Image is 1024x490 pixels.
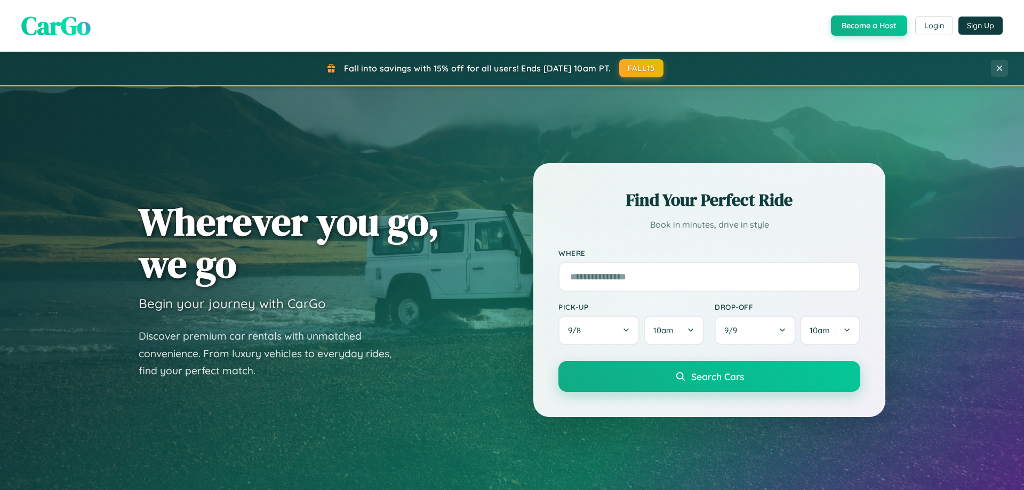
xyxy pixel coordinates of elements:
[558,217,860,232] p: Book in minutes, drive in style
[644,316,704,345] button: 10am
[139,295,326,311] h3: Begin your journey with CarGo
[831,15,907,36] button: Become a Host
[558,248,860,258] label: Where
[958,17,1003,35] button: Sign Up
[558,188,860,212] h2: Find Your Perfect Ride
[653,325,674,335] span: 10am
[724,325,742,335] span: 9 / 9
[715,302,860,311] label: Drop-off
[558,302,704,311] label: Pick-up
[915,16,953,35] button: Login
[800,316,860,345] button: 10am
[715,316,796,345] button: 9/9
[21,8,91,43] span: CarGo
[691,371,744,382] span: Search Cars
[139,327,405,380] p: Discover premium car rentals with unmatched convenience. From luxury vehicles to everyday rides, ...
[344,63,611,74] span: Fall into savings with 15% off for all users! Ends [DATE] 10am PT.
[568,325,586,335] span: 9 / 8
[810,325,830,335] span: 10am
[558,316,639,345] button: 9/8
[558,361,860,392] button: Search Cars
[139,200,439,285] h1: Wherever you go, we go
[619,59,664,77] button: FALL15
